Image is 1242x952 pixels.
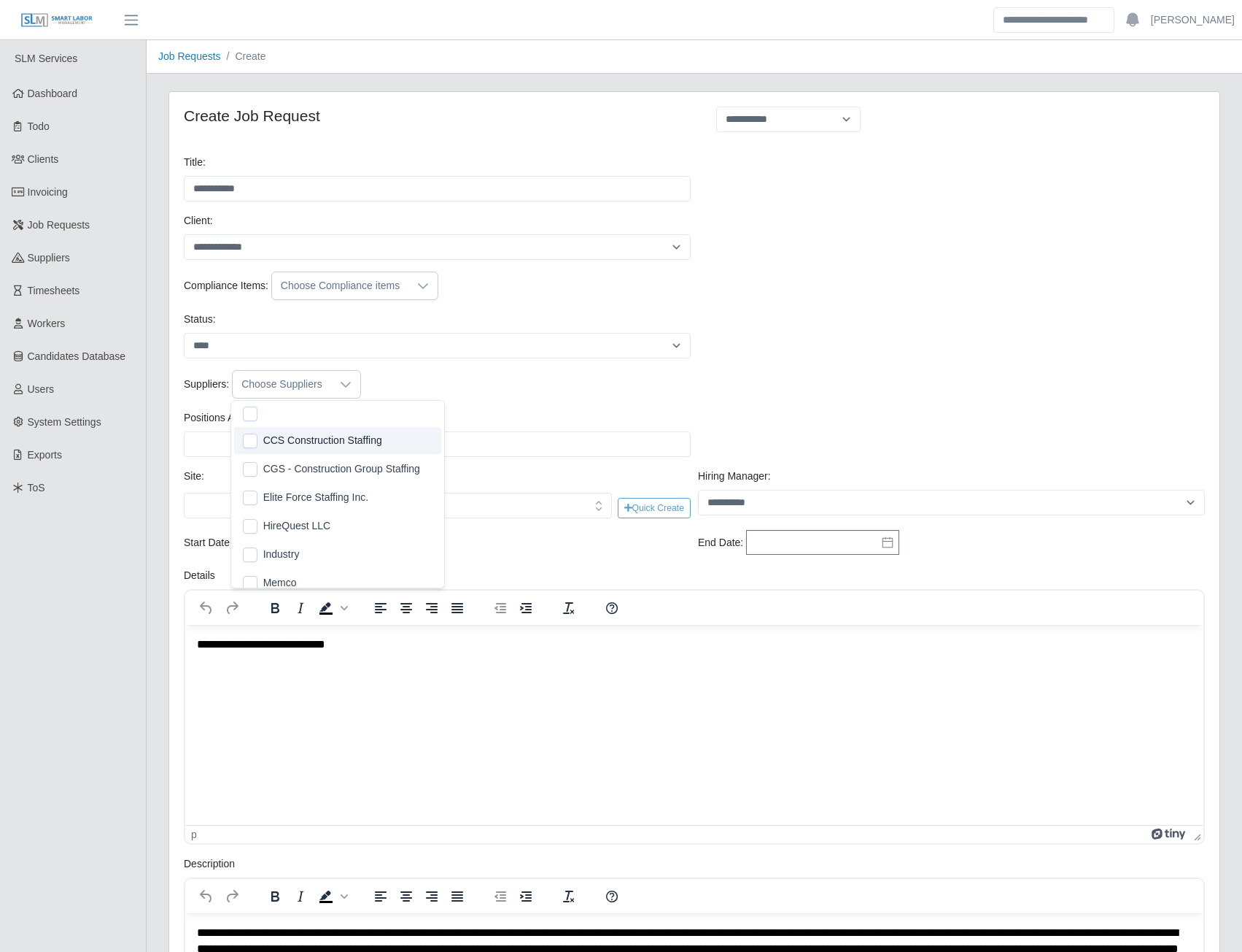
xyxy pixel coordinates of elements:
button: Decrease indent [488,598,513,618]
button: Help [599,886,624,907]
li: Elite Force Staffing Inc. [234,484,441,511]
label: Details [184,568,215,583]
a: Job Requests [158,50,221,62]
button: Justify [445,886,470,907]
span: SLM Services [15,53,77,64]
button: Align right [419,886,444,907]
div: Press the Up and Down arrow keys to resize the editor. [1188,826,1203,843]
label: Compliance Items: [184,278,268,293]
span: Exports [28,449,62,461]
button: Quick Create [618,498,691,518]
label: End Date: [698,535,743,550]
span: Industry [263,547,300,562]
span: Elite Force Staffing Inc. [263,490,368,505]
div: p [191,829,197,840]
button: Align left [368,886,393,907]
li: Memco [234,569,441,596]
label: Status: [184,312,216,327]
a: [PERSON_NAME] [1151,12,1235,28]
span: CCS Construction Staffing [263,433,382,448]
button: Align center [394,886,419,907]
label: Site: [184,469,204,484]
span: Invoicing [28,186,68,198]
label: Positions Available: [184,410,271,426]
span: Job Requests [28,219,90,231]
button: Clear formatting [556,886,581,907]
button: Italic [288,886,313,907]
button: Redo [220,886,244,907]
button: Undo [194,598,219,618]
div: Choose Suppliers [233,371,331,398]
li: Industry [234,541,441,568]
button: Increase indent [513,598,538,618]
iframe: Rich Text Area [185,625,1203,825]
a: Powered by Tiny [1152,829,1188,840]
li: Create [221,49,266,64]
body: Rich Text Area. Press ALT-0 for help. [12,12,1006,61]
span: HireQuest LLC [263,518,331,534]
button: Bold [263,886,287,907]
span: Dashboard [28,88,78,99]
input: Search [993,7,1114,33]
button: Undo [194,886,219,907]
label: Title: [184,155,206,170]
button: Align center [394,598,419,618]
button: Align right [419,598,444,618]
label: Client: [184,213,213,229]
label: Suppliers: [184,377,229,392]
button: Bold [263,598,287,618]
span: Workers [28,318,66,329]
ul: Option List [231,424,444,742]
span: System Settings [28,416,101,428]
label: Description [184,856,235,872]
div: Background color Black [314,886,350,907]
button: Help [599,598,624,618]
button: Italic [288,598,313,618]
button: Decrease indent [488,886,513,907]
span: CGS - Construction Group Staffing [263,461,420,477]
img: SLM Logo [20,12,93,28]
div: Choose Compliance items [272,272,408,299]
button: Align left [368,598,393,618]
span: Todo [28,120,50,132]
button: Clear formatting [556,598,581,618]
span: Users [28,383,55,395]
span: Candidates Database [28,350,126,362]
span: ToS [28,482,45,494]
label: Hiring Manager: [698,469,771,484]
span: Timesheets [28,285,80,296]
li: HireQuest LLC [234,513,441,540]
div: Background color Black [314,598,350,618]
button: Redo [220,598,244,618]
button: Increase indent [513,886,538,907]
h4: Create Job Request [184,107,683,125]
label: Start Date: [184,535,233,550]
span: Suppliers [28,252,70,264]
button: Justify [445,598,470,618]
span: Clients [28,153,59,165]
span: Memco [263,575,297,591]
li: CCS Construction Staffing [234,427,441,454]
li: CGS - Construction Group Staffing [234,456,441,483]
